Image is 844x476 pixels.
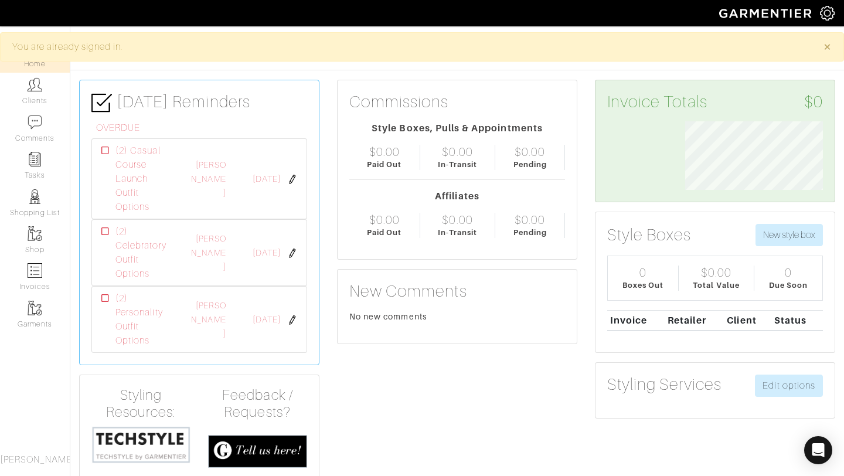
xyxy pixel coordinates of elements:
div: Paid Out [367,227,401,238]
div: Style Boxes, Pulls & Appointments [349,121,565,135]
img: gear-icon-white-bd11855cb880d31180b6d7d6211b90ccbf57a29d726f0c71d8c61bd08dd39cc2.png [820,6,835,21]
img: pen-cf24a1663064a2ec1b9c1bd2387e9de7a2fa800b781884d57f21acf72779bad2.png [288,175,297,184]
h4: Styling Resources: [91,387,190,421]
div: 0 [785,266,792,280]
span: $0 [804,92,823,112]
a: [PERSON_NAME] [191,301,226,338]
div: Affiliates [349,189,565,203]
div: $0.00 [442,145,472,159]
span: (2) Celebratory Outfit Options [115,225,173,281]
div: $0.00 [701,266,731,280]
div: Due Soon [769,280,808,291]
div: $0.00 [442,213,472,227]
div: You are already signed in. [12,40,806,54]
h3: Commissions [349,92,449,112]
div: In-Transit [438,227,478,238]
div: $0.00 [369,145,400,159]
button: New style box [755,224,823,246]
img: pen-cf24a1663064a2ec1b9c1bd2387e9de7a2fa800b781884d57f21acf72779bad2.png [288,249,297,258]
img: pen-cf24a1663064a2ec1b9c1bd2387e9de7a2fa800b781884d57f21acf72779bad2.png [288,315,297,325]
a: [PERSON_NAME] [191,160,226,198]
img: reminder-icon-8004d30b9f0a5d33ae49ab947aed9ed385cf756f9e5892f1edd6e32f2345188e.png [28,152,42,166]
a: Edit options [755,375,823,397]
span: [DATE] [253,247,281,260]
img: stylists-icon-eb353228a002819b7ec25b43dbf5f0378dd9e0616d9560372ff212230b889e62.png [28,189,42,204]
th: Invoice [607,310,665,331]
span: [DATE] [253,173,281,186]
div: No new comments [349,311,565,322]
div: $0.00 [515,213,545,227]
th: Client [724,310,772,331]
h6: OVERDUE [96,123,307,134]
th: Retailer [665,310,724,331]
h3: Styling Services [607,375,722,395]
div: $0.00 [369,213,400,227]
img: garments-icon-b7da505a4dc4fd61783c78ac3ca0ef83fa9d6f193b1c9dc38574b1d14d53ca28.png [28,226,42,241]
span: × [823,39,832,55]
img: garmentier-logo-header-white-b43fb05a5012e4ada735d5af1a66efaba907eab6374d6393d1fbf88cb4ef424d.png [713,3,820,23]
img: clients-icon-6bae9207a08558b7cb47a8932f037763ab4055f8c8b6bfacd5dc20c3e0201464.png [28,77,42,92]
a: [PERSON_NAME] [191,234,226,271]
img: garments-icon-b7da505a4dc4fd61783c78ac3ca0ef83fa9d6f193b1c9dc38574b1d14d53ca28.png [28,301,42,315]
img: orders-icon-0abe47150d42831381b5fb84f609e132dff9fe21cb692f30cb5eec754e2cba89.png [28,263,42,278]
h3: [DATE] Reminders [91,92,307,113]
h3: Invoice Totals [607,92,823,112]
span: [DATE] [253,314,281,327]
span: (2) Casual Course Launch Outfit Options [115,144,173,214]
div: Paid Out [367,159,401,170]
h4: Feedback / Requests? [208,387,307,421]
div: Boxes Out [622,280,663,291]
div: In-Transit [438,159,478,170]
th: Status [771,310,823,331]
div: Total Value [693,280,740,291]
span: (2) Personality Outfit Options [115,291,173,348]
img: techstyle-93310999766a10050dc78ceb7f971a75838126fd19372ce40ba20cdf6a89b94b.png [91,426,190,464]
img: comment-icon-a0a6a9ef722e966f86d9cbdc48e553b5cf19dbc54f86b18d962a5391bc8f6eb6.png [28,115,42,130]
h3: Style Boxes [607,225,692,245]
div: 0 [639,266,646,280]
div: Pending [513,227,547,238]
img: feedback_requests-3821251ac2bd56c73c230f3229a5b25d6eb027adea667894f41107c140538ee0.png [208,435,307,468]
div: $0.00 [515,145,545,159]
div: Open Intercom Messenger [804,436,832,464]
h3: New Comments [349,281,565,301]
div: Pending [513,159,547,170]
img: check-box-icon-36a4915ff3ba2bd8f6e4f29bc755bb66becd62c870f447fc0dd1365fcfddab58.png [91,93,112,113]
